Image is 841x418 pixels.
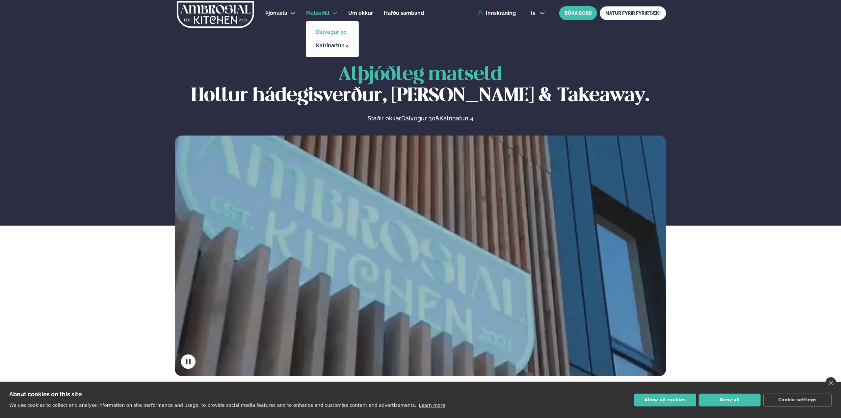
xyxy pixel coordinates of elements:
[634,394,696,406] button: Allow all cookies
[306,9,329,17] a: Matseðill
[699,394,761,406] button: Deny all
[306,10,329,16] span: Matseðill
[348,10,373,16] span: Um okkur
[826,377,836,388] a: close
[175,64,666,107] h1: Hollur hádegisverður, [PERSON_NAME] & Takeaway.
[265,10,287,16] span: Þjónusta
[296,114,545,122] p: Staðir okkar &
[401,114,435,122] a: Dalvegur 30
[384,10,424,16] span: Hafðu samband
[600,6,666,20] a: MATUR FYRIR FYRIRTÆKI
[439,114,473,122] a: Katrinatun 4
[478,10,516,16] a: Innskráning
[419,403,445,408] a: Learn more
[348,9,373,17] a: Um okkur
[384,9,424,17] a: Hafðu samband
[265,9,287,17] a: Þjónusta
[559,6,597,20] button: BÓKA BORÐ
[531,11,537,16] span: is
[763,394,832,406] button: Cookie settings
[338,66,502,84] span: Alþjóðleg matseld
[9,403,416,408] p: We use cookies to collect and analyse information on site performance and usage, to provide socia...
[176,1,255,28] img: logo
[526,11,550,16] button: is
[9,391,82,398] strong: About cookies on this site
[316,30,349,35] a: Dalvegur 30
[316,43,349,48] a: Katrínartún 4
